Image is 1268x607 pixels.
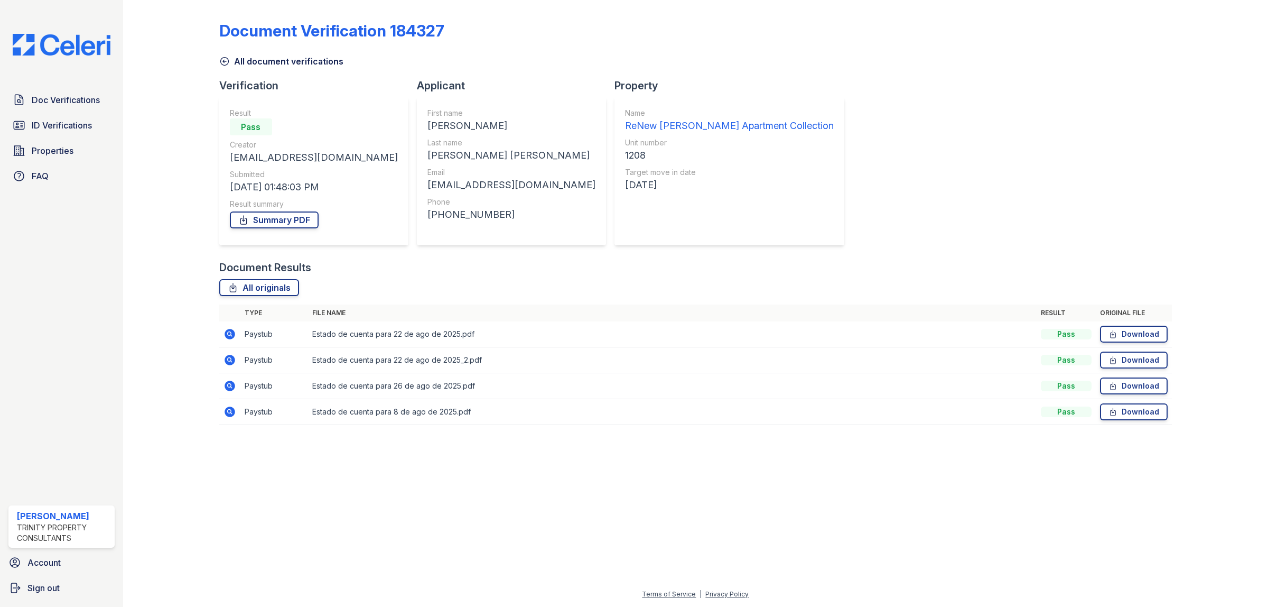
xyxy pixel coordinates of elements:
[240,347,308,373] td: Paystub
[27,582,60,594] span: Sign out
[417,78,614,93] div: Applicant
[625,178,834,192] div: [DATE]
[1037,305,1096,321] th: Result
[219,279,299,296] a: All originals
[308,399,1037,425] td: Estado de cuenta para 8 de ago de 2025.pdf
[240,373,308,399] td: Paystub
[230,169,398,180] div: Submitted
[219,55,343,68] a: All document verifications
[27,556,61,569] span: Account
[8,115,115,136] a: ID Verifications
[1041,355,1092,365] div: Pass
[32,94,100,106] span: Doc Verifications
[625,118,834,133] div: ReNew [PERSON_NAME] Apartment Collection
[230,118,272,135] div: Pass
[17,510,110,522] div: [PERSON_NAME]
[308,347,1037,373] td: Estado de cuenta para 22 de ago de 2025_2.pdf
[427,178,595,192] div: [EMAIL_ADDRESS][DOMAIN_NAME]
[427,207,595,222] div: [PHONE_NUMBER]
[308,321,1037,347] td: Estado de cuenta para 22 de ago de 2025.pdf
[625,108,834,118] div: Name
[219,78,417,93] div: Verification
[219,21,444,40] div: Document Verification 184327
[625,167,834,178] div: Target move in date
[32,119,92,132] span: ID Verifications
[17,522,110,544] div: Trinity Property Consultants
[1100,378,1168,394] a: Download
[308,305,1037,321] th: File name
[4,552,119,573] a: Account
[625,148,834,163] div: 1208
[1100,403,1168,420] a: Download
[1041,407,1092,417] div: Pass
[427,167,595,178] div: Email
[1041,329,1092,339] div: Pass
[308,373,1037,399] td: Estado de cuenta para 26 de ago de 2025.pdf
[427,118,595,133] div: [PERSON_NAME]
[230,199,398,209] div: Result summary
[4,577,119,599] a: Sign out
[230,211,319,228] a: Summary PDF
[32,170,49,182] span: FAQ
[8,89,115,111] a: Doc Verifications
[8,165,115,187] a: FAQ
[1096,305,1172,321] th: Original file
[427,108,595,118] div: First name
[240,305,308,321] th: Type
[700,590,702,598] div: |
[240,321,308,347] td: Paystub
[427,148,595,163] div: [PERSON_NAME] [PERSON_NAME]
[427,137,595,148] div: Last name
[1100,352,1168,369] a: Download
[230,108,398,118] div: Result
[625,108,834,133] a: Name ReNew [PERSON_NAME] Apartment Collection
[1100,326,1168,343] a: Download
[219,260,311,275] div: Document Results
[625,137,834,148] div: Unit number
[427,197,595,207] div: Phone
[705,590,749,598] a: Privacy Policy
[230,150,398,165] div: [EMAIL_ADDRESS][DOMAIN_NAME]
[642,590,696,598] a: Terms of Service
[240,399,308,425] td: Paystub
[8,140,115,161] a: Properties
[230,140,398,150] div: Creator
[614,78,853,93] div: Property
[32,144,73,157] span: Properties
[230,180,398,195] div: [DATE] 01:48:03 PM
[4,34,119,56] img: CE_Logo_Blue-a8612792a0a2168367f1c8372b55b34899dd931a85d93a1a3d3e32e68fde9ad4.png
[1041,381,1092,391] div: Pass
